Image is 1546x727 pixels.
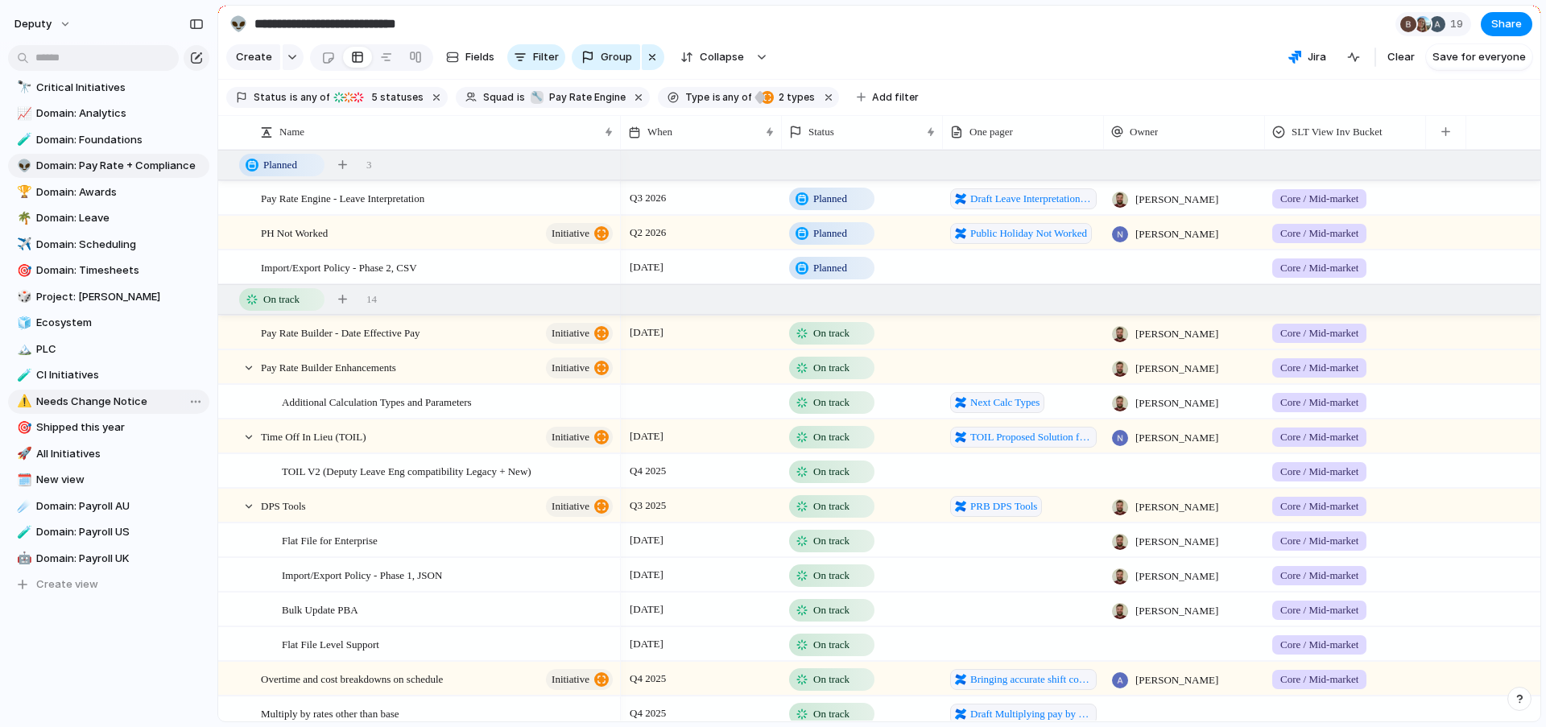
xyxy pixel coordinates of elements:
span: Pay Rate Engine - Leave Interpretation [261,188,424,207]
a: Public Holiday Not Worked [950,223,1092,244]
button: Create [226,44,280,70]
button: Create view [8,572,209,597]
a: ☄️Domain: Payroll AU [8,494,209,518]
span: Planned [813,260,847,276]
span: Pay Rate Builder Enhancements [261,357,396,376]
span: Flat File Level Support [282,634,379,653]
span: Q2 2026 [626,223,670,242]
button: ☄️ [14,498,31,514]
a: 🎯Domain: Timesheets [8,258,209,283]
a: Draft Leave Interpretation and the Pay Rate Engine [950,188,1097,209]
button: Jira [1282,45,1333,69]
span: Core / Mid-market [1280,360,1358,376]
span: any of [721,90,752,105]
a: 🏔️PLC [8,337,209,361]
button: 🔭 [14,80,31,96]
button: 👽 [14,158,31,174]
span: [DATE] [626,634,668,654]
span: Overtime and cost breakdowns on schedule [261,669,443,688]
button: isany of [709,89,755,106]
div: ⚠️Needs Change Notice [8,390,209,414]
span: DPS Tools [261,496,306,514]
span: Core / Mid-market [1280,260,1358,276]
div: 🚀All Initiatives [8,442,209,466]
span: On track [813,394,849,411]
span: 5 [366,91,380,103]
div: 🚀 [17,444,28,463]
div: 🗓️New view [8,468,209,492]
span: Jira [1308,49,1326,65]
span: [DATE] [626,600,668,619]
button: initiative [546,323,613,344]
span: Domain: Foundations [36,132,204,148]
span: Q3 2025 [626,496,670,515]
span: Save for everyone [1432,49,1526,65]
span: Project: [PERSON_NAME] [36,289,204,305]
span: [PERSON_NAME] [1135,326,1218,342]
span: On track [813,602,849,618]
span: On track [263,291,300,308]
a: PRB DPS Tools [950,496,1042,517]
span: [PERSON_NAME] [1135,430,1218,446]
button: Clear [1381,44,1421,70]
span: Status [808,124,834,140]
a: 🧊Ecosystem [8,311,209,335]
span: Q4 2025 [626,704,670,723]
span: Time Off In Lieu (TOIL) [261,427,366,445]
span: [PERSON_NAME] [1135,361,1218,377]
span: any of [298,90,329,105]
span: Core / Mid-market [1280,394,1358,411]
span: Core / Mid-market [1280,464,1358,480]
span: Core / Mid-market [1280,225,1358,242]
span: [DATE] [626,531,668,550]
a: 🧪CI Initiatives [8,363,209,387]
span: Filter [533,49,559,65]
span: Share [1491,16,1522,32]
span: SLT View Inv Bucket [1292,124,1383,140]
a: 🏆Domain: Awards [8,180,209,204]
div: ☄️ [17,497,28,515]
span: On track [813,533,849,549]
a: 🌴Domain: Leave [8,206,209,230]
button: 🏆 [14,184,31,200]
span: initiative [552,357,589,379]
div: 🧪Domain: Foundations [8,128,209,152]
span: Q4 2025 [626,669,670,688]
a: 🧪Domain: Payroll US [8,520,209,544]
button: ⚠️ [14,394,31,410]
span: initiative [552,322,589,345]
span: Create [236,49,272,65]
button: 🤖 [14,551,31,567]
a: 📈Domain: Analytics [8,101,209,126]
div: 🎲 [17,287,28,306]
button: 🚀 [14,446,31,462]
div: 🎯Shipped this year [8,415,209,440]
span: TOIL V2 (Deputy Leave Eng compatibility Legacy + New) [282,461,531,480]
button: Filter [507,44,565,70]
button: 👽 [225,11,251,37]
span: Squad [483,90,514,105]
span: Type [685,90,709,105]
div: ✈️Domain: Scheduling [8,233,209,257]
span: [PERSON_NAME] [1135,395,1218,411]
a: 🔭Critical Initiatives [8,76,209,100]
span: Import/Export Policy - Phase 2, CSV [261,258,417,276]
button: deputy [7,11,80,37]
span: Pay Rate Engine [549,90,626,105]
button: Group [572,44,640,70]
span: initiative [552,426,589,448]
span: Next Calc Types [970,394,1040,411]
span: 3 [366,157,372,173]
span: PH Not Worked [261,223,328,242]
span: Domain: Analytics [36,105,204,122]
span: When [647,124,672,140]
div: 👽Domain: Pay Rate + Compliance [8,154,209,178]
span: Shipped this year [36,419,204,436]
span: initiative [552,495,589,518]
div: 🧪 [17,523,28,542]
button: Fields [440,44,501,70]
span: CI Initiatives [36,367,204,383]
a: Bringing accurate shift costings to the schedule which unlocks better overtime management [950,669,1097,690]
